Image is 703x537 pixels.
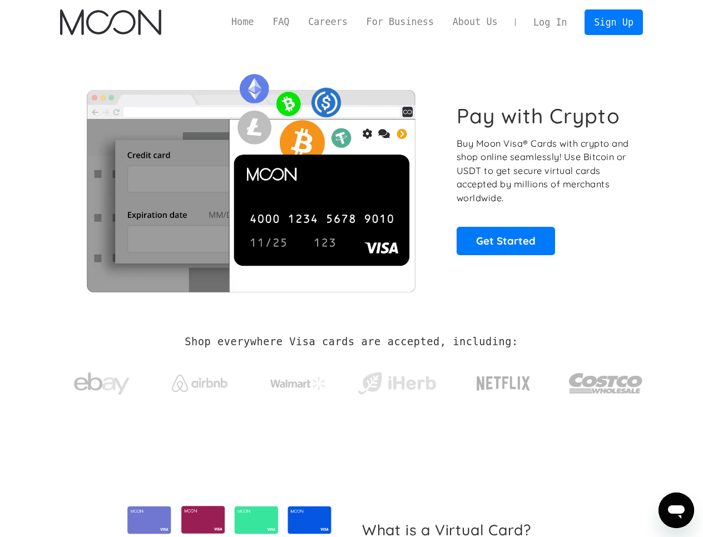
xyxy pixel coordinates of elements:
img: Moon Logo [60,9,161,35]
img: Walmart [270,377,326,390]
a: Airbnb [159,364,241,397]
a: Sign Up [585,9,642,34]
img: Airbnb [172,375,227,392]
img: Costco [568,362,643,404]
h2: Shop everywhere Visa cards are accepted, including: [185,336,518,348]
a: For Business [357,15,443,29]
img: Moon Cards let you spend your crypto anywhere Visa is accepted. [60,66,441,292]
a: FAQ [263,15,299,29]
a: Netflix [454,359,553,403]
a: ebay [60,355,143,407]
a: Careers [299,15,357,29]
a: Walmart [257,366,340,396]
img: Netflix [476,370,531,397]
a: iHerb [355,358,438,404]
img: ebay [74,366,130,401]
a: Home [222,15,263,29]
p: Buy Moon Visa® Cards with crypto and shop online seamlessly! Use Bitcoin or USDT to get secure vi... [457,137,631,205]
a: home [60,9,161,35]
a: About Us [443,15,507,29]
a: Get Started [457,227,555,255]
a: Costco [568,351,643,410]
a: Log In [524,10,576,34]
iframe: Button to launch messaging window [659,493,694,528]
img: iHerb [355,369,438,398]
h1: Pay with Crypto [457,103,620,128]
